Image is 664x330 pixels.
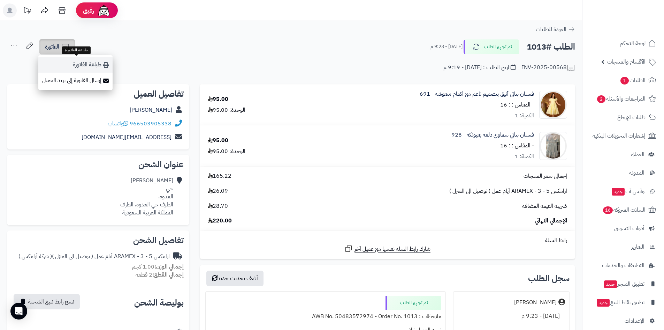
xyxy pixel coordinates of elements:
a: السلات المتروكة16 [587,201,660,218]
small: 1.00 كجم [132,263,184,271]
div: طباعة الفاتورة [62,46,91,54]
span: الأقسام والمنتجات [607,57,646,67]
strong: إجمالي القطع: [152,271,184,279]
span: أدوات التسويق [614,223,644,233]
a: تطبيق المتجرجديد [587,276,660,292]
div: تاريخ الطلب : [DATE] - 9:19 م [443,64,516,72]
span: ارامكس ARAMEX - 3 - 5 أيام عمل ( توصيل الى المنزل ) [449,187,567,195]
small: [DATE] - 9:23 م [430,43,463,50]
strong: إجمالي الوزن: [154,263,184,271]
a: تطبيق نقاط البيعجديد [587,294,660,311]
span: تطبيق المتجر [603,279,644,289]
h2: عنوان الشحن [13,160,184,169]
span: التقارير [631,242,644,252]
a: المراجعات والأسئلة2 [587,90,660,107]
a: التطبيقات والخدمات [587,257,660,274]
div: 95.00 [208,137,228,145]
span: لوحة التحكم [620,38,646,48]
div: الكمية: 1 [515,112,534,120]
div: رابط السلة [203,236,572,244]
span: ضريبة القيمة المضافة [522,202,567,210]
a: العودة للطلبات [536,25,575,34]
a: الفاتورة [39,39,75,54]
a: إشعارات التحويلات البنكية [587,127,660,144]
span: 1 [620,77,629,85]
button: تم تجهيز الطلب [464,39,519,54]
div: Open Intercom Messenger [10,303,27,320]
small: 2 قطعة [136,271,184,279]
span: الإجمالي النهائي [535,217,567,225]
a: 966503905338 [130,119,171,128]
div: تم تجهيز الطلب [386,296,441,310]
button: أضف تحديث جديد [206,271,264,286]
a: شارك رابط السلة نفسها مع عميل آخر [344,244,430,253]
a: طلبات الإرجاع [587,109,660,126]
h3: سجل الطلب [528,274,570,283]
span: المدونة [629,168,644,178]
a: إرسال الفاتورة إلى بريد العميل [38,73,113,88]
img: 1733066787-IMG_%D9%A2%D9%A0%D9%A2%D9%A4%D9%A1%D9%A2%D9%A0%D9%A1_%D9%A2%D9%A3%D9%A2%D9%A3%D9%A4%D9... [540,91,567,119]
a: [EMAIL_ADDRESS][DOMAIN_NAME] [82,133,171,141]
span: 28.70 [208,202,228,210]
span: 220.00 [208,217,232,225]
span: طلبات الإرجاع [617,112,646,122]
a: الطلبات1 [587,72,660,89]
div: 95.00 [208,95,228,103]
img: logo-2.png [617,19,657,33]
a: تحديثات المنصة [18,3,36,19]
span: السلات المتروكة [602,205,646,215]
h2: تفاصيل العميل [13,90,184,98]
span: 16 [603,206,613,214]
span: جديد [612,188,625,196]
button: نسخ رابط تتبع الشحنة [14,294,80,309]
a: لوحة التحكم [587,35,660,52]
a: طباعة الفاتورة [38,57,113,73]
span: إجمالي سعر المنتجات [524,172,567,180]
div: ملاحظات : AWB No. 50483572974 - Order No. 1013 [210,310,441,323]
div: [PERSON_NAME] [514,299,557,307]
div: الكمية: 1 [515,153,534,161]
div: [DATE] - 9:23 م [458,309,565,323]
img: ai-face.png [97,3,111,17]
span: العودة للطلبات [536,25,566,34]
span: المراجعات والأسئلة [596,94,646,104]
div: [PERSON_NAME] حي العدوة، الطرف حي العدوه، الطرف المملكة العربية السعودية [120,177,173,217]
div: الوحدة: 95.00 [208,106,245,114]
span: الإعدادات [625,316,644,326]
h2: بوليصة الشحن [134,299,184,307]
div: الوحدة: 95.00 [208,147,245,155]
small: - المقاس : : 16 [500,141,534,150]
span: تطبيق نقاط البيع [596,298,644,307]
span: جديد [604,280,617,288]
a: الإعدادات [587,313,660,329]
span: الطلبات [620,75,646,85]
a: وآتس آبجديد [587,183,660,200]
a: فستان بناتي سماوي دلعه بفيونكه - 928 [451,131,534,139]
a: [PERSON_NAME] [130,106,172,114]
span: 165.22 [208,172,231,180]
a: أدوات التسويق [587,220,660,237]
a: واتساب [108,119,128,128]
span: التطبيقات والخدمات [602,261,644,270]
img: 1741628952-IMG_5585-90x90.jpeg [540,132,567,160]
span: جديد [597,299,610,307]
h2: الطلب #1013 [527,40,575,54]
span: العملاء [631,149,644,159]
span: وآتس آب [611,186,644,196]
h2: تفاصيل الشحن [13,236,184,244]
div: ارامكس ARAMEX - 3 - 5 أيام عمل ( توصيل الى المنزل ) [18,252,170,261]
span: نسخ رابط تتبع الشحنة [28,298,74,306]
a: فستان بناتي أنيق بتصميم ناعم مع اكمام منفوشة - 691 [420,90,534,98]
small: - المقاس : : 16 [500,101,534,109]
span: 2 [597,95,605,103]
span: الفاتورة [45,43,59,51]
span: 26.09 [208,187,228,195]
a: المدونة [587,164,660,181]
a: التقارير [587,239,660,255]
span: شارك رابط السلة نفسها مع عميل آخر [354,245,430,253]
a: العملاء [587,146,660,163]
span: رفيق [83,6,94,15]
span: إشعارات التحويلات البنكية [593,131,646,141]
div: INV-2025-00568 [522,64,575,72]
